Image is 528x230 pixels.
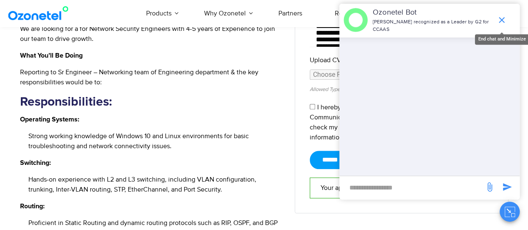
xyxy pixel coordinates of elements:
p: Your application has been submitted. [321,183,483,193]
span: send message [481,179,498,195]
strong: Routing: [20,203,45,210]
li: Hands-on experience with L2 and L3 switching, including VLAN configuration, trunking, Inter-VLAN ... [28,174,283,195]
div: new-msg-input [344,180,480,195]
li: Strong working knowledge of Windows 10 and Linux environments for basic troubleshooting and netwo... [28,131,283,151]
p: Ozonetel Bot [373,7,493,18]
button: Close chat [500,202,520,222]
small: Allowed Type(s): .pdf, .doc, .docx [310,86,383,93]
label: I hereby express my explicit consent to Ozonetel Communications to use the information provided o... [310,103,490,142]
p: Reporting to Sr Engineer – Networking team of Engineering department & the key responsibilities w... [20,67,283,87]
strong: Responsibilities: [20,96,112,108]
strong: What You’ll Be Doing [20,52,83,59]
span: send message [499,179,515,195]
label: Upload CV/Resume [310,55,493,65]
p: We are looking for a for Network Security Engineers with 4-5 years of Experience to join our team... [20,24,283,44]
p: [PERSON_NAME] recognized as a Leader by G2 for CCAAS [373,18,493,33]
strong: Operating Systems: [20,116,79,123]
img: header [344,8,368,32]
span: end chat or minimize [493,12,510,28]
strong: Switching: [20,159,51,166]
